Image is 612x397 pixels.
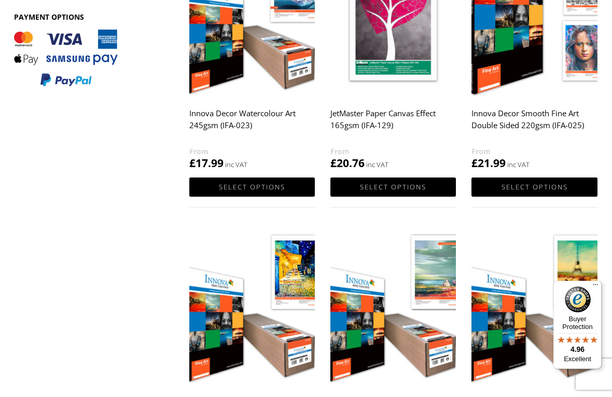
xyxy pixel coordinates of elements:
img: Innova CP Rough Textured Natural White 315gsm (IFA-013) [471,228,597,385]
img: Trusted Shops Trustmark [565,286,591,312]
h2: JetMaster Paper Canvas Effect 165gsm (IFA-129) [330,104,456,145]
bdi: 21.99 [471,156,506,170]
button: Menu [589,281,602,293]
bdi: 20.76 [330,156,365,170]
a: Select options for “JetMaster Paper Canvas Effect 165gsm (IFA-129)” [330,177,456,197]
img: Innova Smooth Cotton High White 215gsm (IFA-004) [189,228,315,385]
span: £ [471,156,478,170]
p: Excellent [553,355,602,363]
h2: Innova Decor Smooth Fine Art Double Sided 220gsm (IFA-025) [471,104,597,145]
img: Innova Soft Textured Natural White 315gsm (IFA-012) [330,228,456,385]
span: £ [189,156,196,170]
button: Trusted Shops TrustmarkBuyer Protection4.96Excellent [553,281,602,369]
h2: Innova Decor Watercolour Art 245gsm (IFA-023) [189,104,315,145]
span: 4.96 [571,345,585,353]
span: £ [330,156,337,170]
bdi: 17.99 [189,156,224,170]
a: Select options for “Innova Decor Watercolour Art 245gsm (IFA-023)” [189,177,315,197]
h3: PAYMENT OPTIONS [14,12,136,22]
a: Select options for “Innova Decor Smooth Fine Art Double Sided 220gsm (IFA-025)” [471,177,597,197]
img: PAYMENT OPTIONS [14,30,118,87]
p: Buyer Protection [553,315,602,331]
